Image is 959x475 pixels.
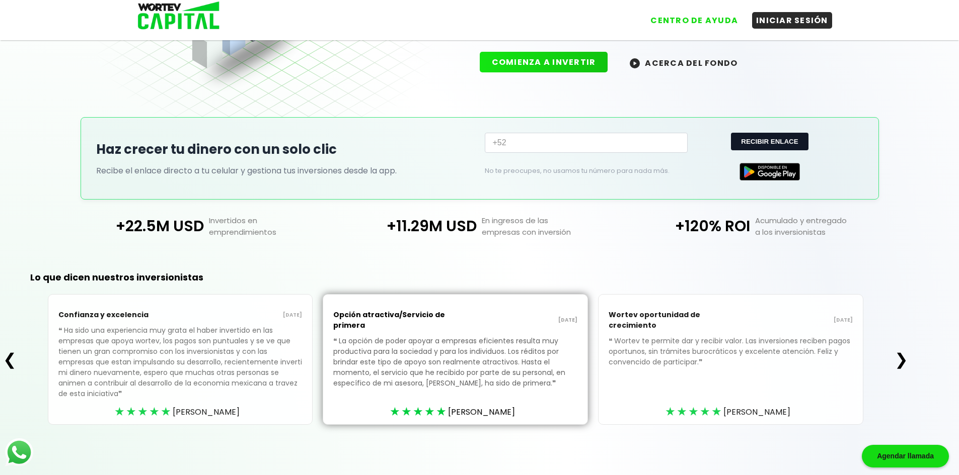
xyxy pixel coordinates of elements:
[862,445,949,467] div: Agendar llamada
[390,404,448,419] div: ★★★★★
[58,305,180,325] p: Confianza y excelencia
[173,406,240,418] span: [PERSON_NAME]
[699,357,704,367] span: ❞
[636,5,742,29] a: CENTRO DE AYUDA
[731,316,853,324] p: [DATE]
[118,389,124,399] span: ❞
[96,140,475,159] h2: Haz crecer tu dinero con un solo clic
[752,12,832,29] button: INICIAR SESIÓN
[742,5,832,29] a: INICIAR SESIÓN
[646,12,742,29] button: CENTRO DE AYUDA
[630,58,640,68] img: wortev-capital-acerca-del-fondo
[448,406,515,418] span: [PERSON_NAME]
[485,166,672,175] p: No te preocupes, no usamos tu número para nada más.
[96,164,475,177] p: Recibe el enlace directo a tu celular y gestiona tus inversiones desde la app.
[333,336,577,404] p: La opción de poder apoyar a empresas eficientes resulta muy productiva para la sociedad y para lo...
[333,305,455,336] p: Opción atractiva/Servicio de primera
[58,325,303,414] p: Ha sido una experiencia muy grata el haber invertido en las empresas que apoya wortev, los pagos ...
[343,215,477,238] p: +11.29M USD
[480,56,618,68] a: COMIENZA A INVERTIR
[58,325,64,335] span: ❝
[456,316,577,324] p: [DATE]
[750,215,889,238] p: Acumulado y entregado a los inversionistas
[618,52,750,73] button: ACERCA DEL FONDO
[477,215,616,238] p: En ingresos de las empresas con inversión
[740,163,800,180] img: Google Play
[204,215,343,238] p: Invertidos en emprendimientos
[180,311,302,319] p: [DATE]
[616,215,750,238] p: +120% ROI
[115,404,173,419] div: ★★★★★
[5,438,33,466] img: logos_whatsapp-icon.242b2217.svg
[609,336,853,383] p: Wortev te permite dar y recibir valor. Las inversiones reciben pagos oportunos, sin trámites buro...
[552,378,558,388] span: ❞
[892,349,911,369] button: ❯
[723,406,790,418] span: [PERSON_NAME]
[69,215,203,238] p: +22.5M USD
[609,305,730,336] p: Wortev oportunidad de crecimiento
[666,404,723,419] div: ★★★★★
[333,336,339,346] span: ❝
[731,133,808,150] button: RECIBIR ENLACE
[609,336,614,346] span: ❝
[480,52,608,72] button: COMIENZA A INVERTIR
